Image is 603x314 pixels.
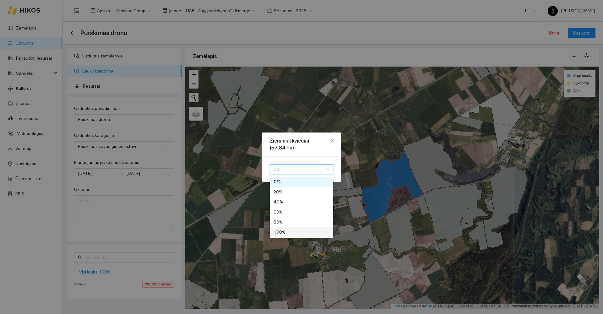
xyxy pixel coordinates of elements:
div: 0 % [274,178,329,185]
div: (57.84 ha) [270,144,333,151]
span: close [330,138,335,143]
button: Close [324,133,341,149]
span: 0 % [274,165,329,174]
div: 60 % [274,208,329,215]
div: 80 % [274,219,329,225]
div: 20 % [274,188,329,195]
div: Žieminiai kviečiai [270,138,333,144]
div: 40 % [274,198,329,205]
div: 100 % [274,229,329,235]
